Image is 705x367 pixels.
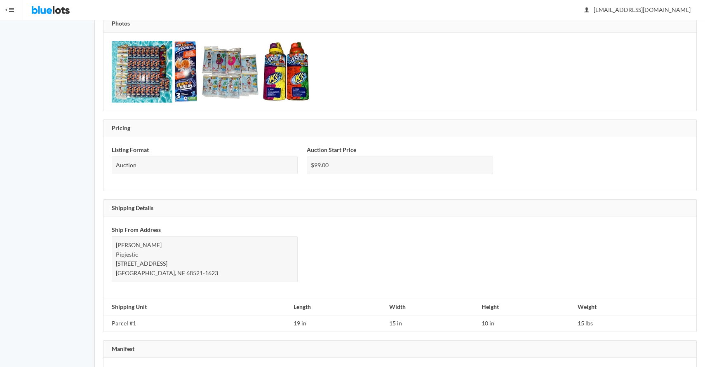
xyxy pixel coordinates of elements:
div: Shipping Details [103,200,696,217]
label: Auction Start Price [307,145,356,155]
div: Auction [112,157,298,174]
img: bfb8478c-6a5f-460d-b860-c40b5e1c7d8a-1752114584.jpg [112,41,172,103]
th: Weight [574,299,696,315]
img: 9cd0cacc-e6fc-4a7d-a0c1-ed70add9e0f1-1752114586.jpg [262,41,310,103]
span: [EMAIL_ADDRESS][DOMAIN_NAME] [585,6,691,13]
div: Photos [103,15,696,33]
th: Width [386,299,478,315]
th: Height [478,299,574,315]
div: [PERSON_NAME] Pipjestic [STREET_ADDRESS] [GEOGRAPHIC_DATA], NE 68521-1623 [112,236,298,282]
label: Ship From Address [112,225,161,235]
label: Listing Format [112,145,149,155]
td: 10 in [478,315,574,332]
th: Length [290,299,386,315]
img: 3435edea-320d-42af-bc7f-6ca98e93751c-1752114585.jpg [199,44,261,99]
div: Manifest [103,341,696,358]
div: $99.00 [307,157,493,174]
td: 15 in [386,315,478,332]
img: 8adf5b60-0adb-4eeb-96b3-81adef373243-1752114585.jpg [174,41,197,103]
td: Parcel #1 [103,315,290,332]
td: 15 lbs [574,315,696,332]
td: 19 in [290,315,386,332]
ion-icon: person [583,7,591,14]
th: Shipping Unit [103,299,290,315]
div: Pricing [103,120,696,137]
